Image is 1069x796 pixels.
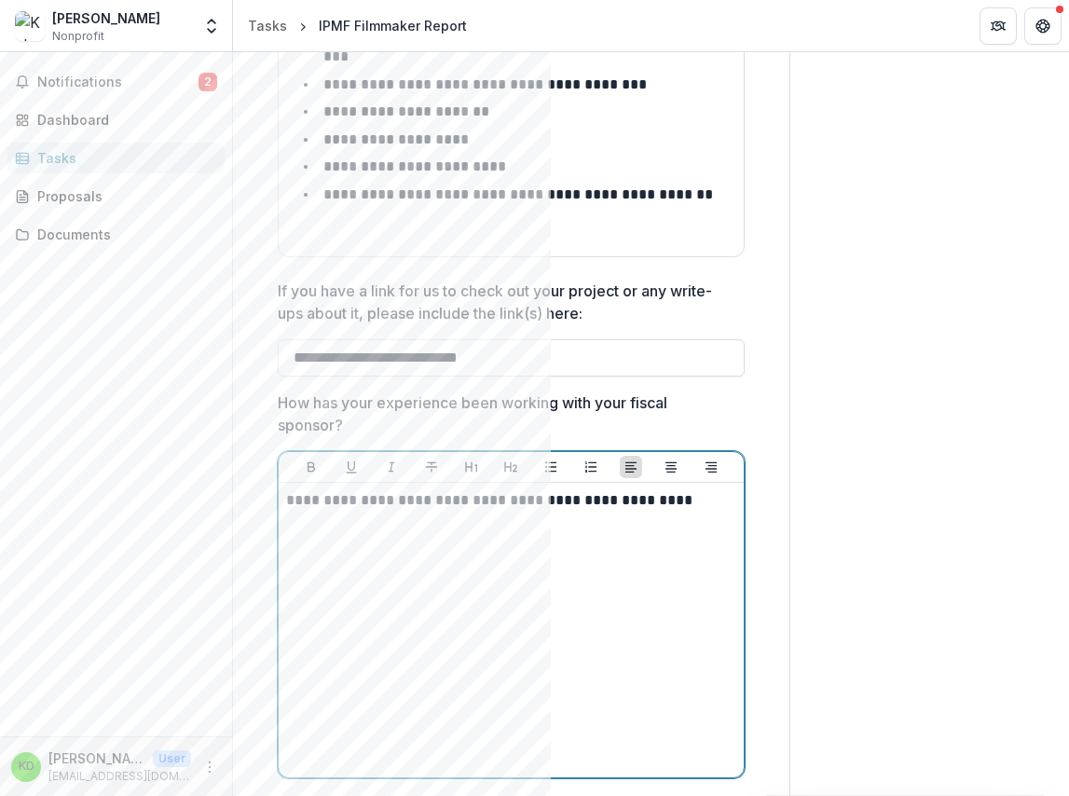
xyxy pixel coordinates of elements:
[420,456,443,478] button: Strike
[7,181,225,212] a: Proposals
[7,219,225,250] a: Documents
[199,7,225,45] button: Open entity switcher
[37,148,210,168] div: Tasks
[7,67,225,97] button: Notifications2
[37,110,210,130] div: Dashboard
[52,28,104,45] span: Nonprofit
[37,225,210,244] div: Documents
[1024,7,1062,45] button: Get Help
[278,280,733,324] p: If you have a link for us to check out your project or any write-ups about it, please include the...
[340,456,363,478] button: Underline
[37,75,199,90] span: Notifications
[700,456,722,478] button: Align Right
[19,761,34,773] div: Kaloni Davis
[620,456,642,478] button: Align Left
[15,11,45,41] img: Kaloni Davis
[500,456,522,478] button: Heading 2
[580,456,602,478] button: Ordered List
[37,186,210,206] div: Proposals
[300,456,322,478] button: Bold
[980,7,1017,45] button: Partners
[248,16,287,35] div: Tasks
[48,768,191,785] p: [EMAIL_ADDRESS][DOMAIN_NAME]
[240,12,295,39] a: Tasks
[199,756,221,778] button: More
[7,104,225,135] a: Dashboard
[319,16,467,35] div: IPMF Filmmaker Report
[380,456,403,478] button: Italicize
[660,456,682,478] button: Align Center
[153,750,191,767] p: User
[48,748,145,768] p: [PERSON_NAME]
[199,73,217,91] span: 2
[7,143,225,173] a: Tasks
[540,456,562,478] button: Bullet List
[52,8,160,28] div: [PERSON_NAME]
[460,456,483,478] button: Heading 1
[240,12,474,39] nav: breadcrumb
[278,391,733,436] p: How has your experience been working with your fiscal sponsor?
